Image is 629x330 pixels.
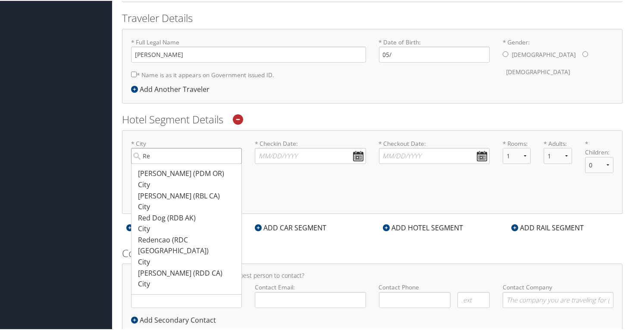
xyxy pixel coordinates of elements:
[138,278,237,289] div: City
[138,234,237,256] div: Redencao (RDC [GEOGRAPHIC_DATA])
[131,71,137,76] input: * Name is as it appears on Government issued ID.
[503,291,613,307] input: Contact Company
[379,147,490,163] input: * Checkout Date:
[122,222,200,232] div: ADD AIR SEGMENT
[255,138,366,163] label: * Checkin Date:
[506,63,570,79] label: [DEMOGRAPHIC_DATA]
[138,190,237,201] div: [PERSON_NAME] (RBL CA)
[379,222,468,232] div: ADD HOTEL SEGMENT
[379,282,490,291] label: Contact Phone
[585,138,613,156] label: * Children:
[503,37,613,80] label: * Gender:
[131,282,242,307] label: Contact Name:
[457,291,490,307] input: .ext
[255,282,366,307] label: Contact Email:
[507,222,588,232] div: ADD RAIL SEGMENT
[250,222,331,232] div: ADD CAR SEGMENT
[131,138,242,163] label: * City
[138,201,237,212] div: City
[131,66,274,82] label: * Name is as it appears on Government issued ID.
[582,50,588,56] input: * Gender:[DEMOGRAPHIC_DATA][DEMOGRAPHIC_DATA]
[131,46,366,62] input: * Full Legal Name
[379,37,490,62] label: * Date of Birth:
[255,147,366,163] input: * Checkin Date:
[379,138,490,163] label: * Checkout Date:
[131,83,214,94] div: Add Another Traveler
[138,212,237,223] div: Red Dog (RDB AK)
[122,245,623,260] h2: Contact Details:
[138,267,237,278] div: [PERSON_NAME] (RDD CA)
[131,198,613,204] h5: * Denotes required field
[503,282,613,307] label: Contact Company
[138,179,237,190] div: City
[255,291,366,307] input: Contact Email:
[131,291,242,307] input: Contact Name:
[138,223,237,234] div: City
[131,147,242,163] input: [PERSON_NAME] (PDM OR)City[PERSON_NAME] (RBL CA)CityRed Dog (RDB AK)CityRedencao (RDC [GEOGRAPHIC...
[138,256,237,267] div: City
[122,111,623,126] h2: Hotel Segment Details
[131,180,613,185] h6: Additional Options:
[379,46,490,62] input: * Date of Birth:
[131,272,613,278] h4: If we have questions, who would be the best person to contact?
[122,10,623,25] h2: Traveler Details
[131,37,366,62] label: * Full Legal Name
[544,138,572,147] label: * Adults:
[512,46,576,62] label: [DEMOGRAPHIC_DATA]
[503,50,508,56] input: * Gender:[DEMOGRAPHIC_DATA][DEMOGRAPHIC_DATA]
[138,167,237,179] div: [PERSON_NAME] (PDM OR)
[503,138,531,147] label: * Rooms:
[131,314,220,324] div: Add Secondary Contact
